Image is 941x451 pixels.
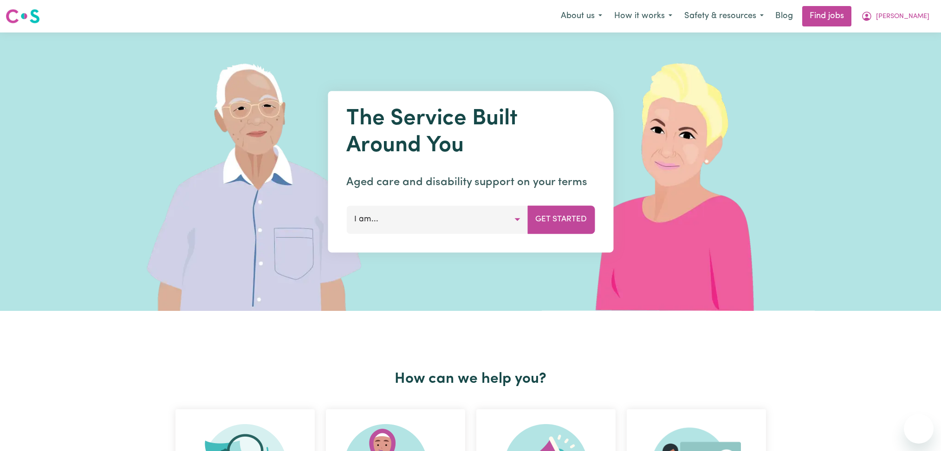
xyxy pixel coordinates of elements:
[678,6,770,26] button: Safety & resources
[855,6,935,26] button: My Account
[876,12,929,22] span: [PERSON_NAME]
[6,8,40,25] img: Careseekers logo
[555,6,608,26] button: About us
[802,6,851,26] a: Find jobs
[346,106,595,159] h1: The Service Built Around You
[170,370,772,388] h2: How can we help you?
[527,206,595,233] button: Get Started
[6,6,40,27] a: Careseekers logo
[346,174,595,191] p: Aged care and disability support on your terms
[904,414,934,444] iframe: Button to launch messaging window
[346,206,528,233] button: I am...
[770,6,798,26] a: Blog
[608,6,678,26] button: How it works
